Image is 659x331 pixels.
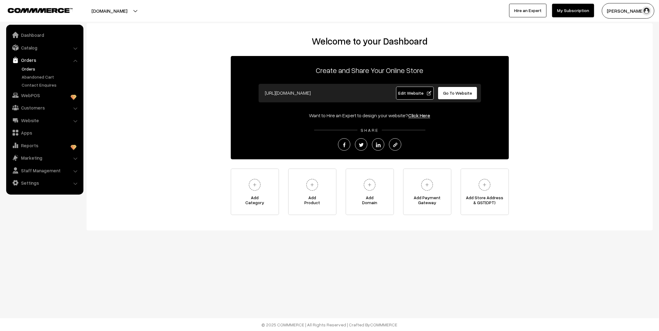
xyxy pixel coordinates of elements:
[552,4,594,17] a: My Subscription
[398,90,431,96] span: Edit Website
[20,66,81,72] a: Orders
[93,36,647,47] h2: Welcome to your Dashboard
[642,6,651,15] img: user
[8,127,81,138] a: Apps
[8,8,73,13] img: COMMMERCE
[8,29,81,41] a: Dashboard
[370,322,398,327] a: COMMMERCE
[476,176,493,193] img: plus.svg
[231,65,509,76] p: Create and Share Your Online Store
[346,169,394,215] a: AddDomain
[231,169,279,215] a: AddCategory
[8,102,81,113] a: Customers
[403,195,451,208] span: Add Payment Gateway
[8,177,81,188] a: Settings
[304,176,321,193] img: plus.svg
[461,169,509,215] a: Add Store Address& GST(OPT)
[408,112,430,118] a: Click Here
[361,176,378,193] img: plus.svg
[8,6,62,14] a: COMMMERCE
[8,115,81,126] a: Website
[289,195,336,208] span: Add Product
[396,87,434,100] a: Edit Website
[602,3,654,19] button: [PERSON_NAME]
[20,74,81,80] a: Abandoned Cart
[231,112,509,119] div: Want to Hire an Expert to design your website?
[509,4,547,17] a: Hire an Expert
[8,140,81,151] a: Reports
[419,176,436,193] img: plus.svg
[8,42,81,53] a: Catalog
[346,195,394,208] span: Add Domain
[231,195,279,208] span: Add Category
[357,127,382,133] span: SHARE
[8,165,81,176] a: Staff Management
[461,195,509,208] span: Add Store Address & GST(OPT)
[20,82,81,88] a: Contact Enquires
[70,3,149,19] button: [DOMAIN_NAME]
[443,90,472,96] span: Go To Website
[403,169,451,215] a: Add PaymentGateway
[8,152,81,163] a: Marketing
[246,176,263,193] img: plus.svg
[8,54,81,66] a: Orders
[8,90,81,101] a: WebPOS
[288,169,336,215] a: AddProduct
[438,87,478,100] a: Go To Website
